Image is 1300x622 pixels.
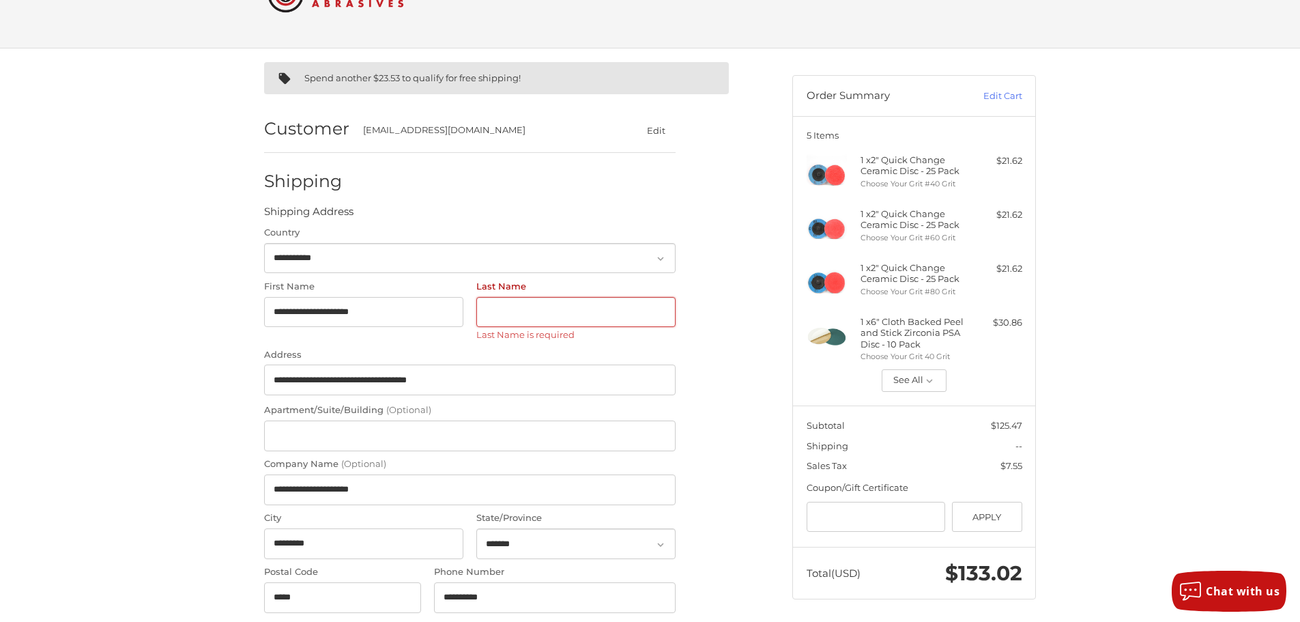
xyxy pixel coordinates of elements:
[861,178,965,190] li: Choose Your Grit #40 Grit
[434,565,676,579] label: Phone Number
[807,420,845,431] span: Subtotal
[861,316,965,350] h4: 1 x 6" Cloth Backed Peel and Stick Zirconia PSA Disc - 10 Pack
[363,124,610,137] div: [EMAIL_ADDRESS][DOMAIN_NAME]
[264,171,344,192] h2: Shipping
[476,329,676,340] label: Last Name is required
[807,440,848,451] span: Shipping
[807,567,861,580] span: Total (USD)
[1015,440,1022,451] span: --
[861,351,965,363] li: Choose Your Grit 40 Grit
[341,458,386,469] small: (Optional)
[264,404,676,417] label: Apartment/Suite/Building
[968,154,1022,168] div: $21.62
[264,280,463,294] label: First Name
[1172,571,1286,612] button: Chat with us
[807,460,847,471] span: Sales Tax
[386,404,431,415] small: (Optional)
[861,232,965,244] li: Choose Your Grit #60 Grit
[304,72,521,83] span: Spend another $23.53 to qualify for free shipping!
[264,565,421,579] label: Postal Code
[861,262,965,285] h4: 1 x 2" Quick Change Ceramic Disc - 25 Pack
[968,262,1022,276] div: $21.62
[968,316,1022,330] div: $30.86
[1000,460,1022,471] span: $7.55
[264,226,676,240] label: Country
[807,130,1022,141] h3: 5 Items
[952,502,1022,533] button: Apply
[807,481,1022,495] div: Coupon/Gift Certificate
[264,348,676,362] label: Address
[991,420,1022,431] span: $125.47
[476,280,676,294] label: Last Name
[882,369,947,393] button: See All
[807,89,953,103] h3: Order Summary
[861,208,965,231] h4: 1 x 2" Quick Change Ceramic Disc - 25 Pack
[476,511,676,525] label: State/Province
[636,120,676,140] button: Edit
[264,457,676,471] label: Company Name
[264,511,463,525] label: City
[861,154,965,177] h4: 1 x 2" Quick Change Ceramic Disc - 25 Pack
[945,561,1022,586] span: $133.02
[968,208,1022,222] div: $21.62
[264,118,349,139] h2: Customer
[1206,584,1280,599] span: Chat with us
[861,286,965,298] li: Choose Your Grit #80 Grit
[264,204,353,226] legend: Shipping Address
[807,502,946,533] input: Gift Certificate or Coupon Code
[953,89,1022,103] a: Edit Cart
